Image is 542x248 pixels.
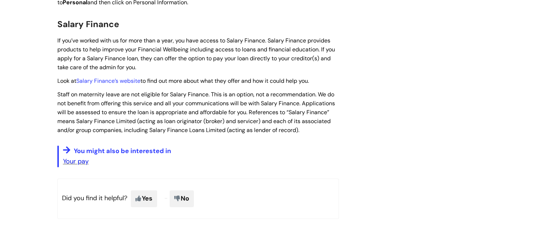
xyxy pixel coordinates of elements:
span: If you’ve worked with us for more than a year, you have access to Salary Finance. Salary Finance ... [57,37,335,71]
span: Look at to find out more about what they offer and how it could help you. [57,77,309,85]
span: You might also be interested in [74,147,171,155]
span: Yes [131,190,157,207]
p: Did you find it helpful? [57,178,339,218]
span: No [170,190,194,207]
a: Salary Finance’s website [76,77,140,85]
a: Your pay [63,157,89,166]
span: Salary Finance [57,19,119,30]
span: Staff on maternity leave are not eligible for Salary Finance. This is an option, not a recommenda... [57,91,335,133]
